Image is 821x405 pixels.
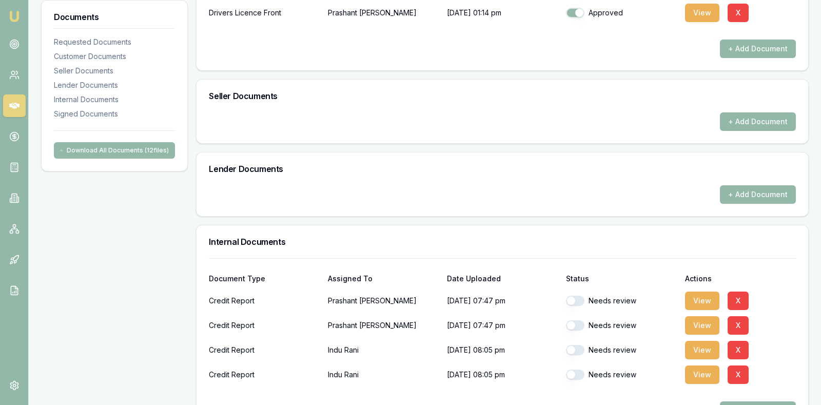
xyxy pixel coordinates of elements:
p: [DATE] 07:47 pm [447,291,558,311]
p: [DATE] 08:05 pm [447,340,558,360]
button: View [685,341,719,359]
div: Customer Documents [54,51,175,62]
div: Internal Documents [54,94,175,105]
div: Date Uploaded [447,275,558,282]
button: X [728,4,749,22]
button: + Add Document [720,112,796,131]
div: Credit Report [209,364,320,385]
button: + Add Document [720,40,796,58]
div: Document Type [209,275,320,282]
div: Drivers Licence Front [209,3,320,23]
p: [DATE] 08:05 pm [447,364,558,385]
div: Signed Documents [54,109,175,119]
p: Indu Rani [328,364,439,385]
p: Prashant [PERSON_NAME] [328,291,439,311]
div: Needs review [566,345,677,355]
div: Lender Documents [54,80,175,90]
div: Approved [566,8,677,18]
button: View [685,292,719,310]
div: Needs review [566,370,677,380]
div: Needs review [566,296,677,306]
h3: Seller Documents [209,92,796,100]
p: Indu Rani [328,340,439,360]
img: emu-icon-u.png [8,10,21,23]
p: [DATE] 01:14 pm [447,3,558,23]
div: Needs review [566,320,677,331]
button: X [728,292,749,310]
div: Actions [685,275,796,282]
h3: Lender Documents [209,165,796,173]
button: Download All Documents (12files) [54,142,175,159]
div: Credit Report [209,291,320,311]
p: Prashant [PERSON_NAME] [328,3,439,23]
div: Requested Documents [54,37,175,47]
h3: Documents [54,13,175,21]
div: Status [566,275,677,282]
button: View [685,4,719,22]
p: [DATE] 07:47 pm [447,315,558,336]
button: X [728,365,749,384]
p: Prashant [PERSON_NAME] [328,315,439,336]
button: View [685,316,719,335]
button: X [728,341,749,359]
button: + Add Document [720,185,796,204]
div: Assigned To [328,275,439,282]
button: X [728,316,749,335]
div: Credit Report [209,315,320,336]
div: Credit Report [209,340,320,360]
button: View [685,365,719,384]
h3: Internal Documents [209,238,796,246]
div: Seller Documents [54,66,175,76]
